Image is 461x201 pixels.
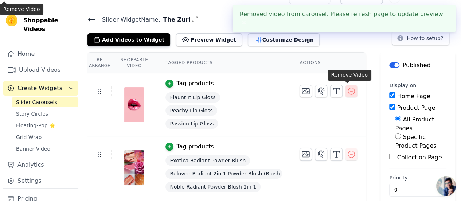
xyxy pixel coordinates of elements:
span: The Zuri [160,15,191,24]
label: Collection Page [397,154,442,161]
label: Specific Product Pages [395,134,436,149]
legend: Display on [389,82,416,89]
th: Tagged Products [157,53,291,73]
th: Shoppable Video [112,53,157,73]
img: reel-preview-514179.myshopify.com-3698765817335748047_56448194522.jpeg [124,150,144,185]
a: Analytics [3,158,78,172]
button: Add Videos to Widget [87,33,170,46]
button: Create Widgets [3,81,78,96]
a: Floating-Pop ⭐ [12,120,78,131]
label: Priority [389,174,446,181]
div: Removed video from carousel. Please refresh page to update preview [233,5,456,32]
a: Story Circles [12,109,78,119]
span: Grid Wrap [16,134,42,141]
label: All Product Pages [395,116,434,132]
a: Home [3,47,78,61]
a: Banner Video [12,144,78,154]
a: Open chat [436,176,456,196]
a: Slider Carousels [12,97,78,107]
label: Product Page [397,104,435,111]
label: Home Page [397,93,430,100]
span: Floating-Pop ⭐ [16,122,55,129]
span: Peachy Lip Gloss [165,105,217,116]
a: How to setup? [392,36,449,43]
button: Change Thumbnail [300,148,312,161]
button: Change Thumbnail [300,85,312,97]
button: Preview Widget [176,33,242,46]
span: Slider Widget Name: [96,15,160,24]
a: Grid Wrap [12,132,78,142]
th: Actions [291,53,366,73]
a: Settings [3,174,78,188]
a: Upload Videos [3,63,78,77]
button: Customize Design [248,33,320,46]
img: Vizup [6,15,17,26]
div: Tag products [176,142,214,151]
button: Tag products [165,142,214,151]
p: Published [402,61,430,70]
button: Close [240,19,248,27]
span: Noble Radiant Powder Blush 2in 1 [165,182,261,192]
span: Create Widgets [17,84,62,93]
div: Tag products [176,79,214,88]
span: Passion Lip Gloss [165,119,218,129]
span: Story Circles [16,110,48,117]
span: Vizup Shoppable Videos [23,7,75,34]
div: Edit Name [192,15,198,24]
img: reel-preview-514179.myshopify.com-3699486729064124468_56448194522.jpeg [124,87,144,122]
th: Re Arrange [87,53,112,73]
span: Flaunt It Lip Gloss [165,92,220,103]
span: Slider Carousels [16,98,57,106]
button: Tag products [165,79,214,88]
span: Exotica Radiant Powder Blush [165,155,250,166]
span: Banner Video [16,145,50,152]
span: Beloved Radiant 2in 1 Powder Blush (Blush + Glow effect ) [165,169,282,179]
button: How to setup? [392,31,449,45]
